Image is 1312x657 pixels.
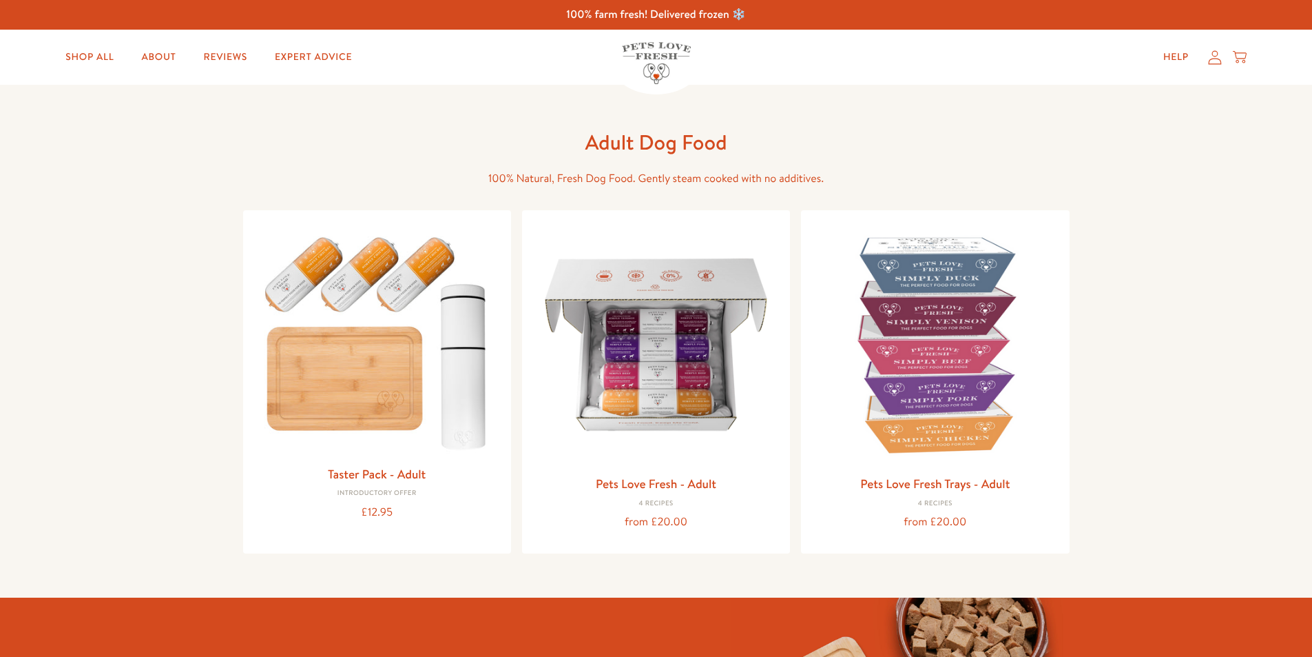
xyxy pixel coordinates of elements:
a: Shop All [54,43,125,71]
a: About [130,43,187,71]
h1: Adult Dog Food [436,129,877,156]
a: Taster Pack - Adult [328,465,426,483]
div: Introductory Offer [254,489,500,498]
span: 100% Natural, Fresh Dog Food. Gently steam cooked with no additives. [488,171,824,186]
a: Pets Love Fresh Trays - Adult [860,475,1010,492]
div: from £20.00 [812,513,1058,532]
a: Help [1152,43,1200,71]
img: Pets Love Fresh Trays - Adult [812,221,1058,467]
div: £12.95 [254,503,500,522]
img: Taster Pack - Adult [254,221,500,458]
a: Expert Advice [264,43,363,71]
div: from £20.00 [533,513,779,532]
a: Pets Love Fresh - Adult [596,475,716,492]
img: Pets Love Fresh [622,42,691,84]
a: Reviews [193,43,258,71]
div: 4 Recipes [533,500,779,508]
img: Pets Love Fresh - Adult [533,221,779,467]
div: 4 Recipes [812,500,1058,508]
